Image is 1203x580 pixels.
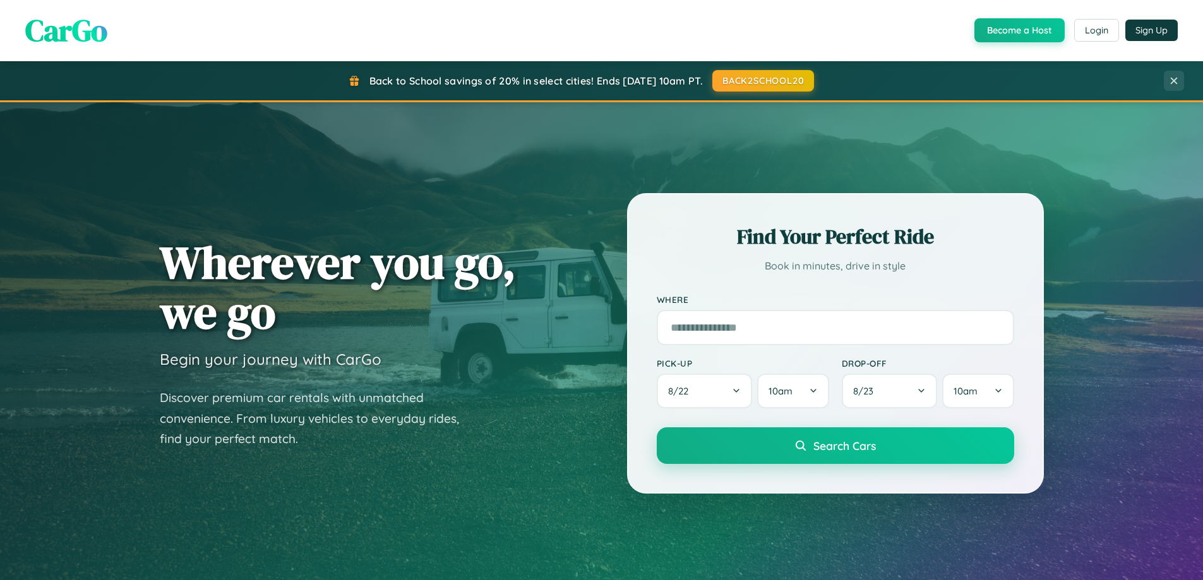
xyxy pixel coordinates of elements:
button: Login [1074,19,1119,42]
p: Book in minutes, drive in style [657,257,1014,275]
button: Become a Host [974,18,1065,42]
span: 8 / 22 [668,385,695,397]
span: Back to School savings of 20% in select cities! Ends [DATE] 10am PT. [369,74,703,87]
h2: Find Your Perfect Ride [657,223,1014,251]
button: BACK2SCHOOL20 [712,70,814,92]
h3: Begin your journey with CarGo [160,350,381,369]
span: CarGo [25,9,107,51]
span: 8 / 23 [853,385,880,397]
button: 8/23 [842,374,938,408]
span: Search Cars [813,439,876,453]
button: 8/22 [657,374,753,408]
label: Drop-off [842,358,1014,369]
label: Pick-up [657,358,829,369]
span: 10am [954,385,978,397]
button: 10am [942,374,1014,408]
label: Where [657,294,1014,305]
button: Sign Up [1125,20,1178,41]
p: Discover premium car rentals with unmatched convenience. From luxury vehicles to everyday rides, ... [160,388,476,449]
button: Search Cars [657,427,1014,464]
button: 10am [757,374,829,408]
span: 10am [769,385,793,397]
h1: Wherever you go, we go [160,237,516,337]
